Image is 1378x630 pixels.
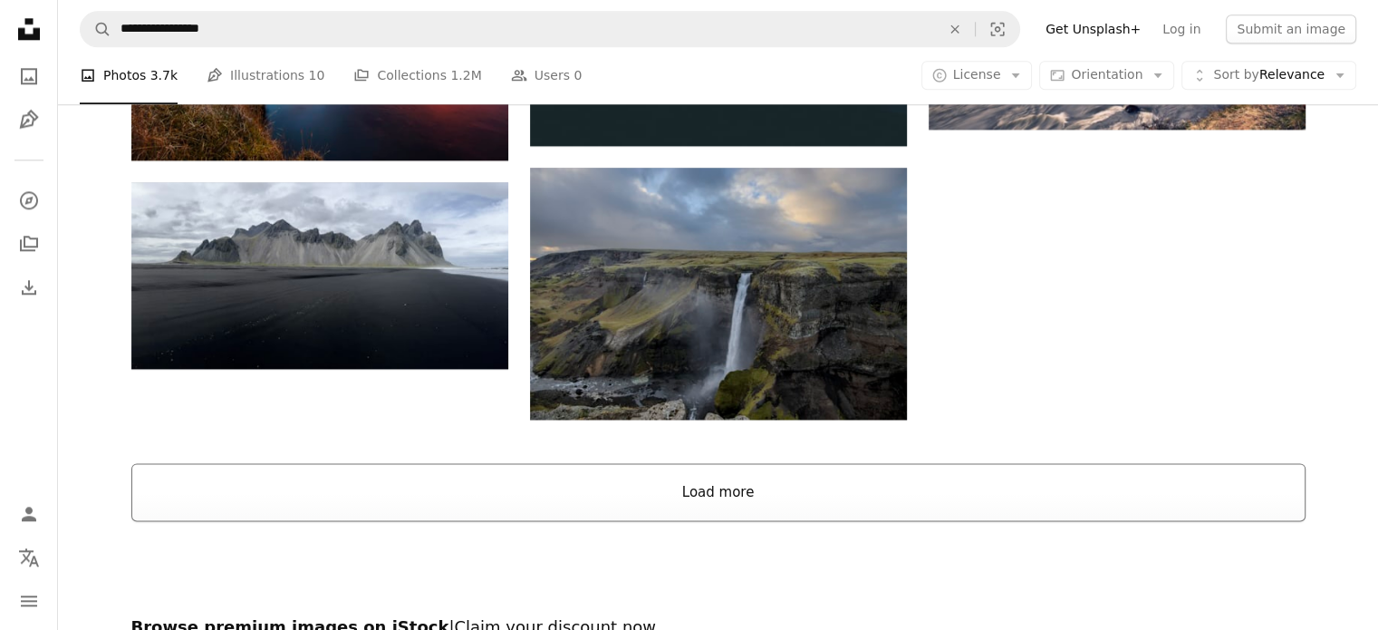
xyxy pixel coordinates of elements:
[131,182,508,369] img: a large flat area with mountains in the background
[207,47,324,105] a: Illustrations 10
[511,47,583,105] a: Users 0
[11,11,47,51] a: Home — Unsplash
[530,286,907,302] a: time lapse photography of mountain falls
[530,168,907,420] img: time lapse photography of mountain falls
[935,12,975,46] button: Clear
[1152,15,1211,44] a: Log in
[11,182,47,218] a: Explore
[921,62,1033,91] button: License
[573,66,582,86] span: 0
[450,66,481,86] span: 1.2M
[953,68,1001,82] span: License
[11,58,47,94] a: Photos
[1071,68,1142,82] span: Orientation
[131,267,508,284] a: a large flat area with mountains in the background
[1226,15,1356,44] button: Submit an image
[80,11,1020,47] form: Find visuals sitewide
[11,269,47,305] a: Download History
[11,102,47,138] a: Illustrations
[1181,62,1356,91] button: Sort byRelevance
[353,47,481,105] a: Collections 1.2M
[131,463,1306,521] button: Load more
[1035,15,1152,44] a: Get Unsplash+
[81,12,111,46] button: Search Unsplash
[11,226,47,262] a: Collections
[11,496,47,532] a: Log in / Sign up
[1039,62,1174,91] button: Orientation
[1213,68,1258,82] span: Sort by
[11,583,47,619] button: Menu
[976,12,1019,46] button: Visual search
[1213,67,1325,85] span: Relevance
[309,66,325,86] span: 10
[11,539,47,576] button: Language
